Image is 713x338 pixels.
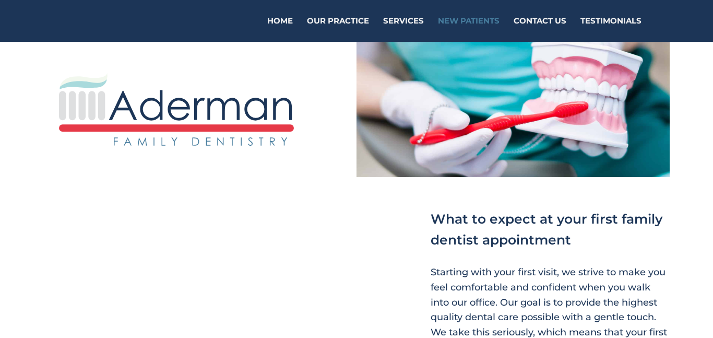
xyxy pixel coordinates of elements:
[431,208,670,255] h2: What to expect at your first family dentist appointment
[59,73,294,146] img: aderman-logo-full-color-on-transparent-vector
[383,17,424,42] a: Services
[267,17,293,42] a: Home
[580,17,641,42] a: Testimonials
[514,17,566,42] a: Contact Us
[307,17,369,42] a: Our Practice
[438,17,500,42] a: New Patients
